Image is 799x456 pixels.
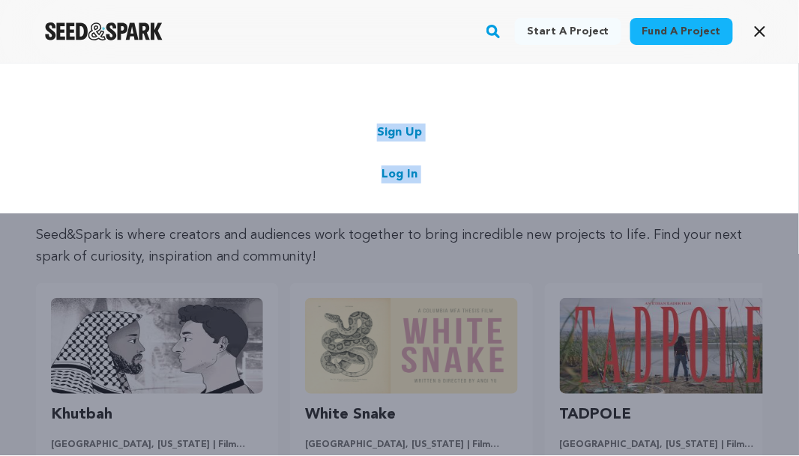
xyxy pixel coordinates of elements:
[45,22,163,40] img: Seed&Spark Logo Dark Mode
[45,22,163,40] a: Seed&Spark Homepage
[630,18,733,45] a: Fund a project
[515,18,621,45] a: Start a project
[377,124,422,142] a: Sign Up
[382,165,417,183] a: Log In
